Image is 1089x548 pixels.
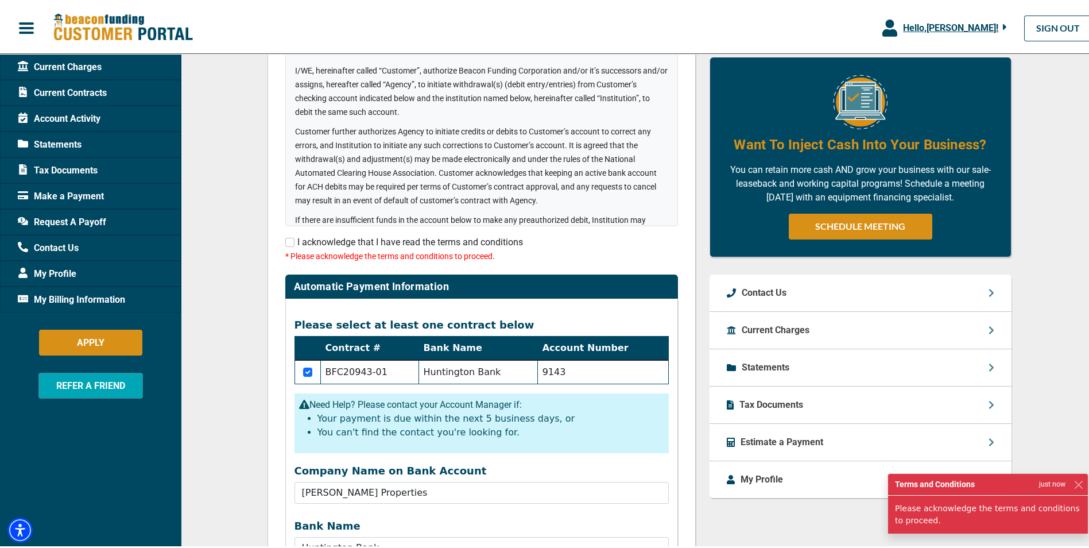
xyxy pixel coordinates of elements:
p: I/WE, hereinafter called “Customer”, authorize Beacon Funding Corporation and/or it’s successors ... [295,61,668,117]
button: APPLY [39,327,142,353]
span: Account Activity [18,110,100,124]
h4: Want To Inject Cash Into Your Business? [734,133,986,152]
span: Hello, [PERSON_NAME] ! [903,20,998,31]
div: Accessibility Menu [7,515,33,541]
label: Please select at least one contract below [294,317,534,329]
p: If there are insufficient funds in the account below to make any preauthorized debit, Institution... [295,211,668,321]
span: Make a Payment [18,187,104,201]
p: Need Help? Please contact your Account Manager if: [299,396,664,410]
td: BFC20943-01 [320,358,418,382]
span: Tax Documents [18,161,98,175]
span: Current Contracts [18,84,107,98]
p: Contact Us [742,284,786,298]
button: Close [1072,476,1084,488]
a: SCHEDULE MEETING [789,211,932,237]
p: Statements [742,358,789,372]
li: You can't find the contact you're looking for. [317,423,664,437]
span: Request A Payoff [18,213,106,227]
p: Tax Documents [739,396,803,410]
button: REFER A FRIEND [38,371,143,396]
th: Contract # [320,334,418,358]
img: Equipment Financing Online Image [833,72,888,127]
p: Current Charges [742,321,809,335]
td: Huntington Bank [418,358,537,382]
small: * Please acknowledge the terms and conditions to proceed. [285,249,495,258]
small: just now [1039,477,1065,487]
div: Please acknowledge the terms and conditions to proceed. [888,493,1088,531]
p: Estimate a Payment [741,433,823,447]
label: Company Name on Bank Account [294,462,669,475]
th: Bank Name [418,334,537,358]
span: My Billing Information [18,291,125,304]
li: Your payment is due within the next 5 business days, or [317,410,664,423]
p: You can retain more cash AND grow your business with our sale-leaseback and working capital progr... [727,161,994,202]
p: Customer further authorizes Agency to initiate credits or debits to Customer’s account to correct... [295,122,668,205]
span: Statements [18,136,82,149]
th: Account Number [537,334,668,358]
span: Contact Us [18,239,79,253]
span: My Profile [18,265,76,279]
p: My Profile [741,470,783,484]
strong: Terms and Conditions [895,476,975,488]
span: Current Charges [18,58,102,72]
td: 9143 [537,358,668,382]
img: Beacon Funding Customer Portal Logo [53,11,193,40]
h2: Automatic Payment Information [294,278,449,291]
span: I acknowledge that I have read the terms and conditions [297,234,523,245]
label: Bank Name [294,518,669,530]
